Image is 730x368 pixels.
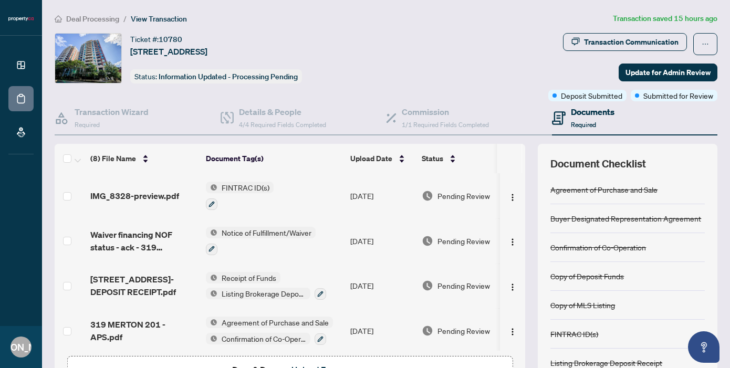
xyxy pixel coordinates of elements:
img: Logo [508,283,517,291]
div: Confirmation of Co-Operation [550,241,646,253]
span: Pending Review [437,280,490,291]
img: Status Icon [206,227,217,238]
button: Status IconFINTRAC ID(s) [206,182,274,210]
span: Upload Date [350,153,392,164]
span: Deposit Submitted [561,90,622,101]
span: View Transaction [131,14,187,24]
button: Status IconAgreement of Purchase and SaleStatus IconConfirmation of Co-Operation [206,317,333,345]
img: Status Icon [206,272,217,283]
th: Document Tag(s) [202,144,346,173]
button: Transaction Communication [563,33,687,51]
div: FINTRAC ID(s) [550,328,598,340]
img: Document Status [422,235,433,247]
img: Logo [508,238,517,246]
span: Agreement of Purchase and Sale [217,317,333,328]
td: [DATE] [346,218,418,264]
button: Logo [504,277,521,294]
button: Open asap [688,331,719,363]
img: Status Icon [206,333,217,344]
span: Submitted for Review [643,90,713,101]
span: Status [422,153,443,164]
span: Update for Admin Review [625,64,711,81]
img: IMG-C12368348_1.jpg [55,34,121,83]
article: Transaction saved 15 hours ago [613,13,717,25]
img: Status Icon [206,288,217,299]
span: Required [571,121,596,129]
span: Deal Processing [66,14,119,24]
img: Status Icon [206,182,217,193]
span: 319 MERTON 201 - APS.pdf [90,318,197,343]
td: [DATE] [346,308,418,353]
div: Copy of Deposit Funds [550,270,624,282]
span: 10780 [159,35,182,44]
span: (8) File Name [90,153,136,164]
span: 1/1 Required Fields Completed [402,121,489,129]
div: Ticket #: [130,33,182,45]
td: [DATE] [346,264,418,309]
span: Pending Review [437,190,490,202]
span: Confirmation of Co-Operation [217,333,310,344]
div: Agreement of Purchase and Sale [550,184,658,195]
span: IMG_8328-preview.pdf [90,190,179,202]
img: Logo [508,193,517,202]
span: Information Updated - Processing Pending [159,72,298,81]
img: Logo [508,328,517,336]
span: Notice of Fulfillment/Waiver [217,227,316,238]
th: Status [418,144,507,173]
span: Pending Review [437,235,490,247]
h4: Commission [402,106,489,118]
span: home [55,15,62,23]
div: Copy of MLS Listing [550,299,615,311]
span: ellipsis [702,40,709,48]
img: logo [8,16,34,22]
div: Transaction Communication [584,34,679,50]
li: / [123,13,127,25]
button: Update for Admin Review [619,64,717,81]
span: 4/4 Required Fields Completed [239,121,326,129]
img: Document Status [422,280,433,291]
h4: Documents [571,106,614,118]
span: FINTRAC ID(s) [217,182,274,193]
span: Waiver financing NOF status - ack - 319 [GEOGRAPHIC_DATA] 201.pdf [90,228,197,254]
img: Document Status [422,190,433,202]
button: Logo [504,233,521,249]
span: Listing Brokerage Deposit Receipt [217,288,310,299]
span: [STREET_ADDRESS] [130,45,207,58]
h4: Details & People [239,106,326,118]
img: Status Icon [206,317,217,328]
button: Status IconNotice of Fulfillment/Waiver [206,227,316,255]
img: Document Status [422,325,433,337]
th: (8) File Name [86,144,202,173]
button: Status IconReceipt of FundsStatus IconListing Brokerage Deposit Receipt [206,272,326,300]
span: Required [75,121,100,129]
td: [DATE] [346,173,418,218]
button: Logo [504,322,521,339]
h4: Transaction Wizard [75,106,149,118]
span: Receipt of Funds [217,272,280,283]
div: Buyer Designated Representation Agreement [550,213,701,224]
div: Status: [130,69,302,83]
th: Upload Date [346,144,418,173]
span: Document Checklist [550,156,646,171]
span: Pending Review [437,325,490,337]
span: [STREET_ADDRESS]-DEPOSIT RECEIPT.pdf [90,273,197,298]
button: Logo [504,187,521,204]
